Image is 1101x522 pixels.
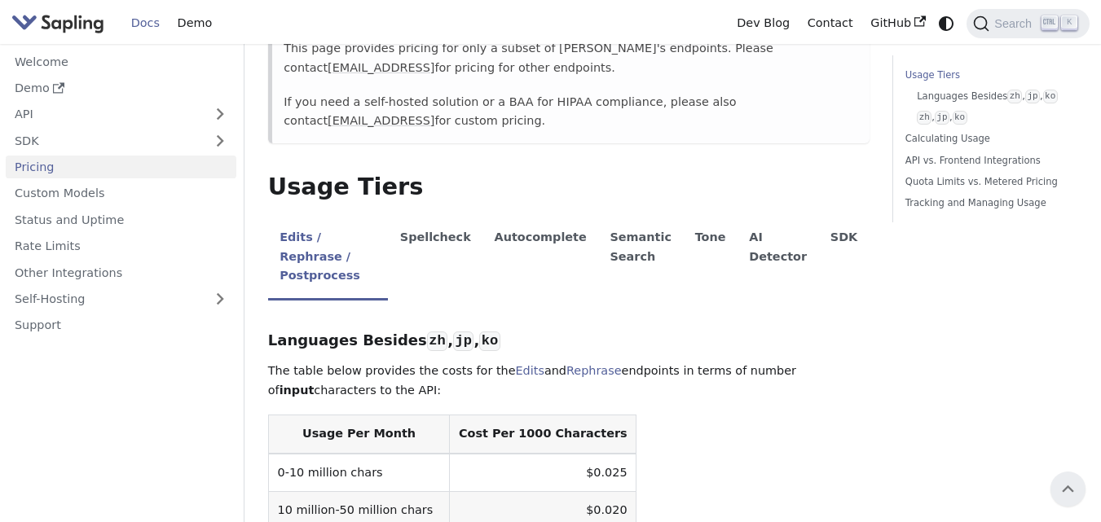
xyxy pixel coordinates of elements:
[861,11,934,36] a: GitHub
[122,11,169,36] a: Docs
[728,11,798,36] a: Dev Blog
[738,217,819,300] li: AI Detector
[268,217,389,300] li: Edits / Rephrase / Postprocess
[6,103,204,126] a: API
[204,129,236,152] button: Expand sidebar category 'SDK'
[1043,90,1058,103] code: ko
[6,182,236,205] a: Custom Models
[6,261,236,284] a: Other Integrations
[328,61,434,74] a: [EMAIL_ADDRESS]
[905,195,1072,211] a: Tracking and Managing Usage
[1061,15,1077,30] kbd: K
[388,217,482,300] li: Spellcheck
[284,39,857,78] p: This page provides pricing for only a subset of [PERSON_NAME]'s endpoints. Please contact for pri...
[989,17,1042,30] span: Search
[268,454,449,492] td: 0-10 million chars
[11,11,104,35] img: Sapling.ai
[1025,90,1040,103] code: jp
[169,11,221,36] a: Demo
[953,111,967,125] code: ko
[453,331,473,351] code: jp
[905,68,1072,83] a: Usage Tiers
[818,217,869,300] li: SDK
[683,217,738,300] li: Tone
[6,208,236,231] a: Status and Uptime
[204,103,236,126] button: Expand sidebar category 'API'
[479,331,500,351] code: ko
[917,111,931,125] code: zh
[6,314,236,337] a: Support
[905,153,1072,169] a: API vs. Frontend Integrations
[6,287,236,311] a: Self-Hosting
[280,384,315,397] strong: input
[268,362,870,401] p: The table below provides the costs for the and endpoints in terms of number of characters to the ...
[935,11,958,35] button: Switch between dark and light mode (currently system mode)
[284,93,857,132] p: If you need a self-hosted solution or a BAA for HIPAA compliance, please also contact for custom ...
[6,77,236,100] a: Demo
[6,50,236,73] a: Welcome
[1007,90,1022,103] code: zh
[905,174,1072,190] a: Quota Limits vs. Metered Pricing
[905,131,1072,147] a: Calculating Usage
[917,89,1066,104] a: Languages Besideszh,jp,ko
[917,110,1066,125] a: zh,jp,ko
[482,217,598,300] li: Autocomplete
[11,11,110,35] a: Sapling.ai
[6,129,204,152] a: SDK
[6,156,236,179] a: Pricing
[598,217,683,300] li: Semantic Search
[268,173,870,202] h2: Usage Tiers
[1050,472,1086,507] button: Scroll back to top
[268,415,449,454] th: Usage Per Month
[516,364,544,377] a: Edits
[450,454,636,492] td: $0.025
[450,415,636,454] th: Cost Per 1000 Characters
[268,331,870,350] h3: Languages Besides , ,
[799,11,862,36] a: Contact
[967,9,1089,38] button: Search (Ctrl+K)
[328,114,434,127] a: [EMAIL_ADDRESS]
[566,364,622,377] a: Rephrase
[935,111,949,125] code: jp
[427,331,447,351] code: zh
[6,235,236,258] a: Rate Limits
